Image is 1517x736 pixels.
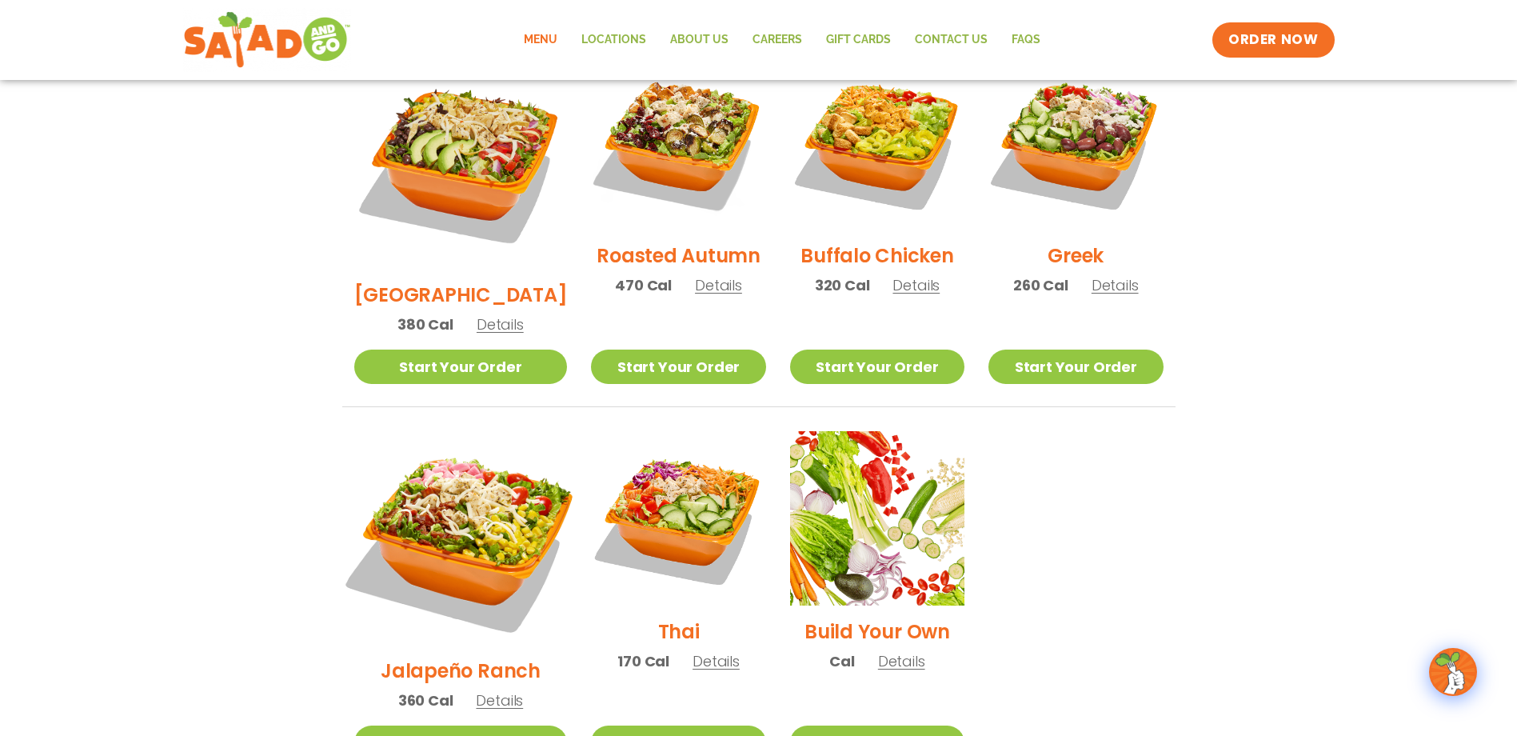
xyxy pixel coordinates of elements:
[829,650,854,672] span: Cal
[354,281,568,309] h2: [GEOGRAPHIC_DATA]
[477,314,524,334] span: Details
[804,618,950,646] h2: Build Your Own
[878,651,925,671] span: Details
[597,242,760,270] h2: Roasted Autumn
[1048,242,1104,270] h2: Greek
[591,350,765,384] a: Start Your Order
[988,350,1163,384] a: Start Your Order
[1000,22,1052,58] a: FAQs
[476,690,523,710] span: Details
[354,55,568,269] img: Product photo for BBQ Ranch Salad
[800,242,953,270] h2: Buffalo Chicken
[658,22,741,58] a: About Us
[381,657,541,685] h2: Jalapeño Ranch
[814,22,903,58] a: GIFT CARDS
[512,22,569,58] a: Menu
[790,431,964,606] img: Product photo for Build Your Own
[591,55,765,230] img: Product photo for Roasted Autumn Salad
[591,431,765,606] img: Product photo for Thai Salad
[1092,275,1139,295] span: Details
[512,22,1052,58] nav: Menu
[398,690,453,711] span: 360 Cal
[354,350,568,384] a: Start Your Order
[892,275,940,295] span: Details
[790,55,964,230] img: Product photo for Buffalo Chicken Salad
[183,8,352,72] img: new-SAG-logo-768×292
[988,55,1163,230] img: Product photo for Greek Salad
[397,314,453,335] span: 380 Cal
[903,22,1000,58] a: Contact Us
[658,618,700,646] h2: Thai
[693,651,740,671] span: Details
[1431,650,1475,694] img: wpChatIcon
[569,22,658,58] a: Locations
[815,274,870,296] span: 320 Cal
[1228,30,1318,50] span: ORDER NOW
[695,275,742,295] span: Details
[1212,22,1334,58] a: ORDER NOW
[615,274,672,296] span: 470 Cal
[741,22,814,58] a: Careers
[335,413,585,663] img: Product photo for Jalapeño Ranch Salad
[1013,274,1068,296] span: 260 Cal
[790,350,964,384] a: Start Your Order
[617,650,669,672] span: 170 Cal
